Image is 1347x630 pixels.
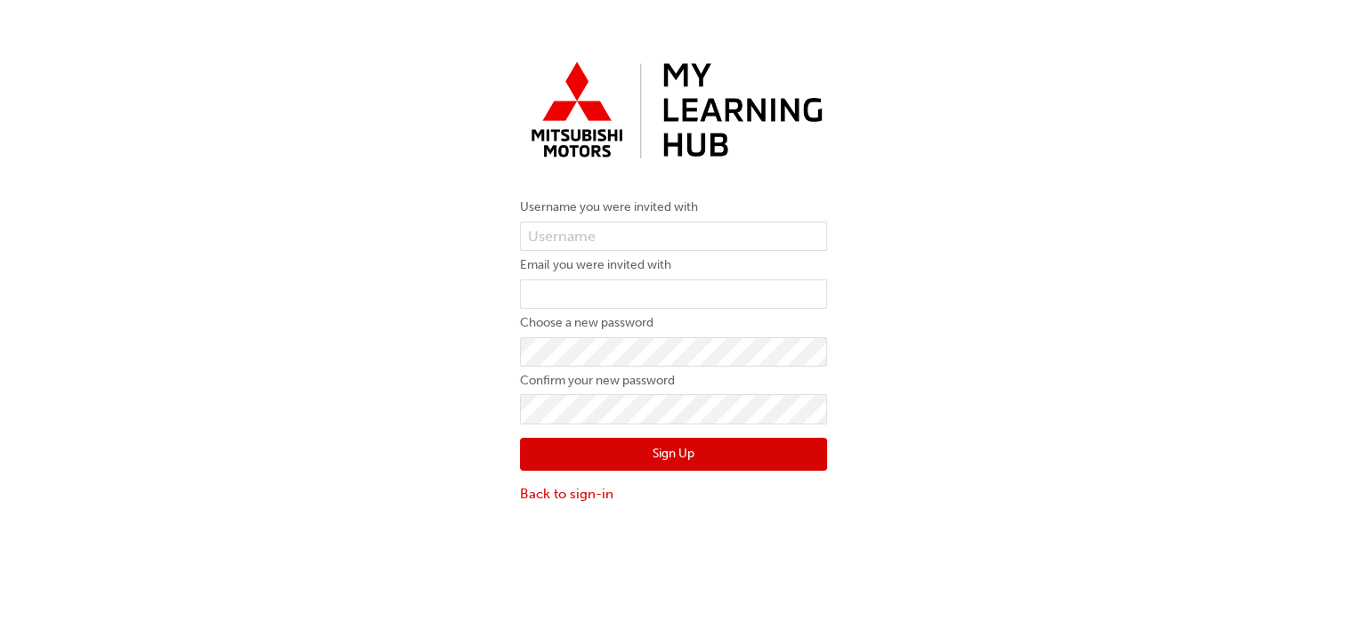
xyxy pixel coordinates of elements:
[520,312,827,334] label: Choose a new password
[520,222,827,252] input: Username
[520,438,827,472] button: Sign Up
[520,197,827,218] label: Username you were invited with
[520,370,827,392] label: Confirm your new password
[520,254,827,276] label: Email you were invited with
[520,53,827,170] img: mmal
[520,484,827,505] a: Back to sign-in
